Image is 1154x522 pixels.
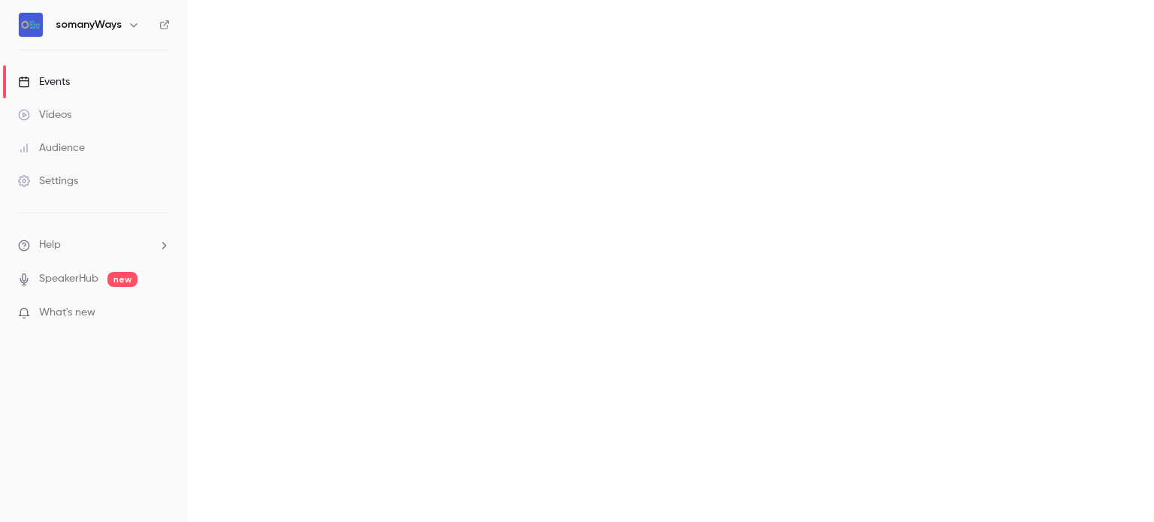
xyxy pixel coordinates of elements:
[18,107,71,122] div: Videos
[39,271,98,287] a: SpeakerHub
[18,140,85,155] div: Audience
[39,237,61,253] span: Help
[18,237,170,253] li: help-dropdown-opener
[18,173,78,189] div: Settings
[18,74,70,89] div: Events
[107,272,137,287] span: new
[39,305,95,321] span: What's new
[56,17,122,32] h6: somanyWays
[19,13,43,37] img: somanyWays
